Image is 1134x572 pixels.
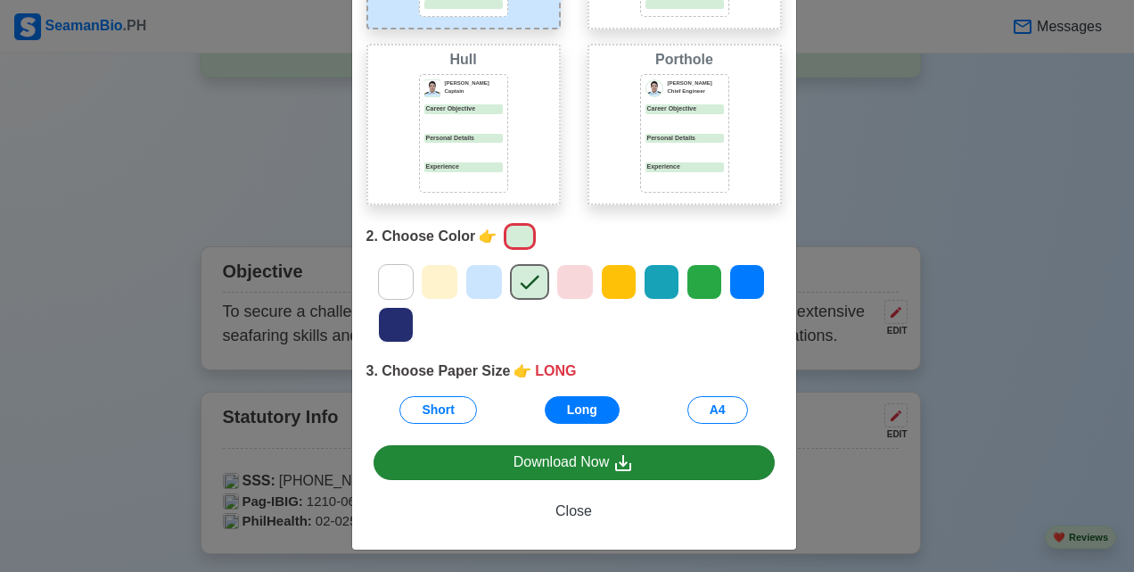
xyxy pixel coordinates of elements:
p: [PERSON_NAME] [445,79,503,87]
div: 3. Choose Paper Size [366,361,782,382]
div: Hull [372,49,555,70]
div: Personal Details [645,134,724,144]
button: Close [374,494,775,528]
p: Experience [424,162,503,172]
p: [PERSON_NAME] [668,79,724,87]
a: Download Now [374,445,775,480]
div: 2. Choose Color [366,220,782,253]
p: Chief Engineer [668,87,724,95]
span: point [479,226,497,247]
button: A4 [687,396,748,424]
span: point [514,361,531,382]
div: Career Objective [645,104,724,114]
button: Long [545,396,620,424]
div: Download Now [514,452,635,474]
div: Porthole [593,49,777,70]
p: Personal Details [424,134,503,144]
span: LONG [535,361,576,382]
p: Captain [445,87,503,95]
div: Experience [645,162,724,172]
p: Career Objective [424,104,503,114]
button: Short [399,396,477,424]
span: Close [555,503,592,518]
